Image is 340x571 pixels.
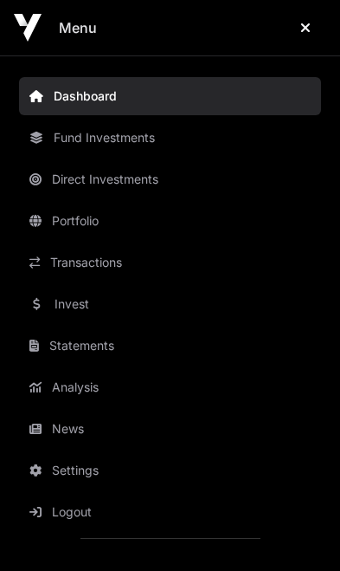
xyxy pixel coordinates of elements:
[285,10,326,45] button: Close
[19,119,321,157] a: Fund Investments
[19,368,321,406] a: Analysis
[19,451,321,490] a: Settings
[19,202,321,240] a: Portfolio
[19,410,321,448] a: News
[59,17,97,38] h2: Menu
[253,488,340,571] iframe: Chat Widget
[19,160,321,198] a: Direct Investments
[19,327,321,365] a: Statements
[14,14,42,42] img: Icehouse Ventures Logo
[19,493,328,531] button: Logout
[19,285,321,323] a: Invest
[19,77,321,115] a: Dashboard
[19,243,321,282] a: Transactions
